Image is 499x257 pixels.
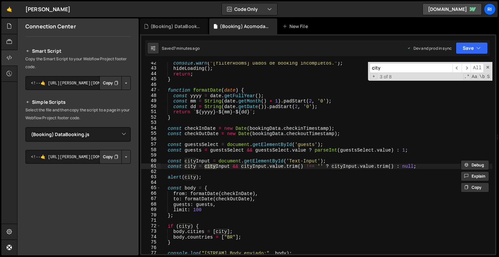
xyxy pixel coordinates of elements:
span: CaseSensitive Search [471,73,478,80]
button: Copy [99,76,122,90]
div: 71 [141,218,161,223]
div: 48 [141,93,161,99]
div: 53 [141,120,161,126]
a: Ri [484,3,496,15]
p: Select the file and then copy the script to a page in your Webflow Project footer code. [25,106,131,122]
a: [DOMAIN_NAME] [422,3,482,15]
div: 74 [141,234,161,240]
div: 70 [141,213,161,218]
div: 62 [141,169,161,175]
span: Toggle Replace mode [370,73,377,80]
span: ​ [452,63,462,73]
div: 57 [141,142,161,147]
div: 51 [141,109,161,115]
div: 73 [141,229,161,234]
div: 56 [141,136,161,142]
div: Button group with nested dropdown [99,76,131,90]
div: 49 [141,98,161,104]
div: 72 [141,223,161,229]
h2: Simple Scripts [25,98,131,106]
div: 68 [141,202,161,207]
div: 66 [141,191,161,196]
div: 75 [141,240,161,245]
div: 42 [141,60,161,66]
button: Debug [461,160,489,170]
div: 77 [141,250,161,256]
div: 58 [141,147,161,153]
div: 7 minutes ago [174,45,200,51]
div: (Booking) DataBooking.js [150,23,200,30]
textarea: <!--🤙 [URL][PERSON_NAME][DOMAIN_NAME]> <script>document.addEventListener("DOMContentLoaded", func... [25,76,131,90]
div: 55 [141,131,161,136]
div: Button group with nested dropdown [99,150,131,164]
div: 76 [141,245,161,251]
div: Dev and prod in sync [407,45,452,51]
div: 59 [141,153,161,158]
div: Saved [162,45,200,51]
div: 47 [141,87,161,93]
div: [PERSON_NAME] [25,5,70,13]
div: (Booking) Acomodations.js [220,23,269,30]
button: Copy [461,183,489,192]
span: ​ [462,63,471,73]
div: 50 [141,104,161,109]
span: Alt-Enter [471,63,484,73]
span: Search In Selection [486,73,490,80]
div: 61 [141,163,161,169]
p: Copy the Smart Script to your Webflow Project footer code. [25,55,131,71]
input: Search for [370,63,452,73]
iframe: YouTube video player [25,175,131,234]
div: 52 [141,115,161,120]
span: Whole Word Search [479,73,485,80]
div: 45 [141,76,161,82]
div: 60 [141,158,161,164]
div: 43 [141,66,161,71]
button: Code Only [222,3,277,15]
span: 3 of 8 [377,74,394,80]
button: Copy [99,150,122,164]
div: 64 [141,180,161,186]
div: 54 [141,126,161,131]
div: New File [283,23,310,30]
div: 63 [141,174,161,180]
div: 44 [141,71,161,77]
div: 69 [141,207,161,213]
div: 46 [141,82,161,88]
button: Explain [461,171,489,181]
div: 65 [141,185,161,191]
div: 67 [141,196,161,202]
span: RegExp Search [463,73,470,80]
textarea: <!--🤙 [URL][PERSON_NAME][DOMAIN_NAME]> <script>document.addEventListener("DOMContentLoaded", func... [25,150,131,164]
h2: Smart Script [25,47,131,55]
button: Save [456,42,488,54]
h2: Connection Center [25,23,76,30]
a: 🤙 [1,1,17,17]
